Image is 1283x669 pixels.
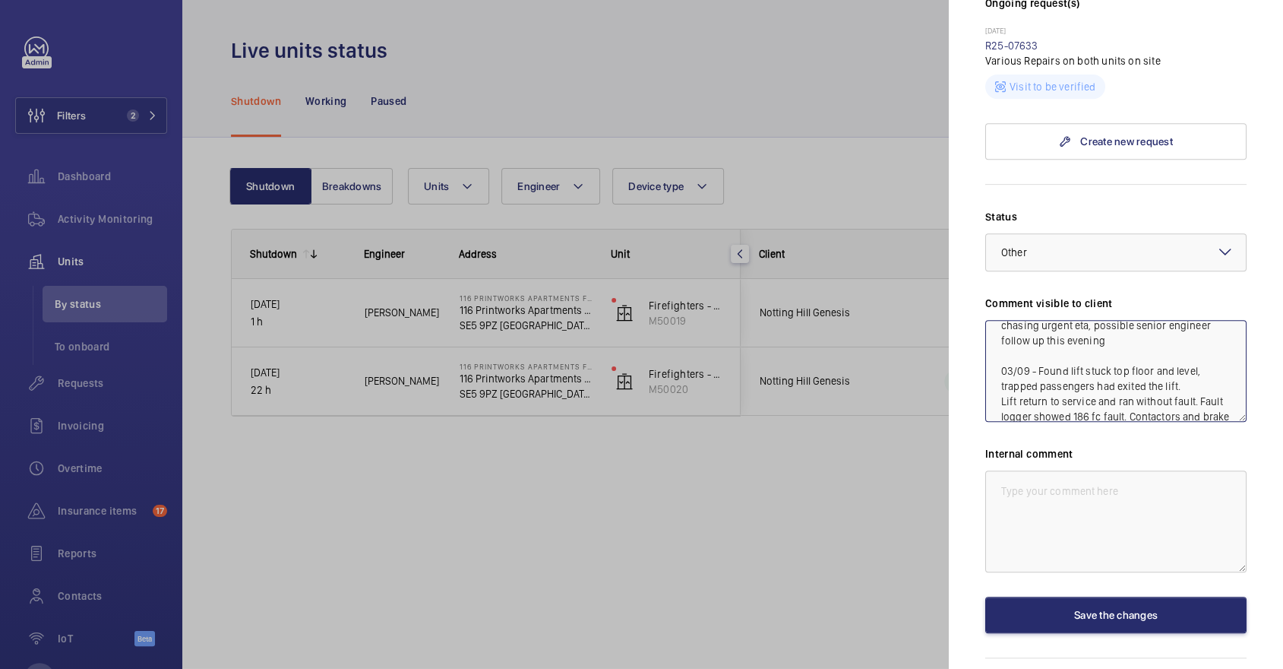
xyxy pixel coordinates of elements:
[985,40,1038,52] a: R25-07633
[985,26,1247,38] p: [DATE]
[985,296,1247,311] label: Comment visible to client
[985,123,1247,160] a: Create new request
[1001,246,1027,258] span: Other
[985,209,1247,224] label: Status
[985,597,1247,633] button: Save the changes
[1010,79,1096,94] p: Visit to be verified
[985,446,1247,461] label: Internal comment
[985,53,1247,68] p: Various Repairs on both units on site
